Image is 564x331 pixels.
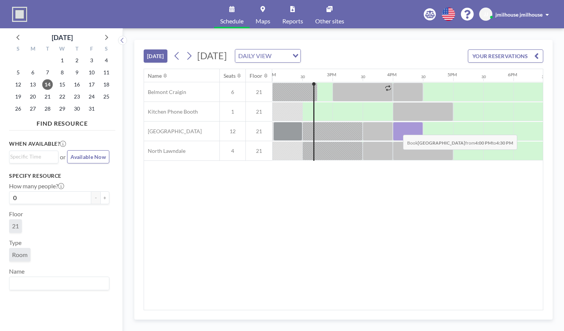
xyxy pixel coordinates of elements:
span: [GEOGRAPHIC_DATA] [144,128,202,135]
div: 30 [300,74,305,79]
span: Wednesday, October 22, 2025 [57,91,67,102]
button: YOUR RESERVATIONS [468,49,543,63]
div: Floor [250,72,262,79]
span: Room [12,251,28,258]
div: 30 [361,74,365,79]
h4: FIND RESOURCE [9,117,115,127]
span: Saturday, October 18, 2025 [101,79,112,90]
span: Tuesday, October 21, 2025 [42,91,53,102]
span: Saturday, October 4, 2025 [101,55,112,66]
span: Kitchen Phone Booth [144,108,198,115]
span: Saturday, October 11, 2025 [101,67,112,78]
span: Thursday, October 9, 2025 [72,67,82,78]
div: 5PM [448,72,457,77]
button: - [91,191,100,204]
span: Available Now [70,154,106,160]
span: Friday, October 10, 2025 [86,67,97,78]
div: Search for option [9,277,109,290]
input: Search for option [274,51,288,61]
span: Saturday, October 25, 2025 [101,91,112,102]
span: Belmont Craigin [144,89,186,95]
span: Other sites [315,18,344,24]
span: jmilhouse jmilhouse [495,11,543,18]
div: S [99,45,113,54]
label: How many people? [9,182,64,190]
span: Thursday, October 2, 2025 [72,55,82,66]
div: [DATE] [52,32,73,43]
span: Sunday, October 19, 2025 [13,91,23,102]
span: 21 [246,108,272,115]
span: [DATE] [197,50,227,61]
span: Wednesday, October 15, 2025 [57,79,67,90]
span: Tuesday, October 28, 2025 [42,103,53,114]
button: [DATE] [144,49,167,63]
label: Name [9,268,25,275]
span: Sunday, October 5, 2025 [13,67,23,78]
span: 4 [220,148,245,154]
span: Wednesday, October 29, 2025 [57,103,67,114]
span: Maps [256,18,270,24]
span: 21 [12,222,19,229]
b: 4:30 PM [496,140,513,146]
span: 1 [220,108,245,115]
div: T [40,45,55,54]
span: Thursday, October 30, 2025 [72,103,82,114]
span: Schedule [220,18,244,24]
span: Monday, October 13, 2025 [28,79,38,90]
b: 4:00 PM [475,140,492,146]
span: Friday, October 31, 2025 [86,103,97,114]
span: 21 [246,89,272,95]
input: Search for option [10,279,105,288]
span: Friday, October 24, 2025 [86,91,97,102]
span: Tuesday, October 7, 2025 [42,67,53,78]
div: Seats [224,72,236,79]
div: Search for option [235,49,300,62]
div: 3PM [327,72,336,77]
button: Available Now [67,150,109,163]
button: + [100,191,109,204]
span: 12 [220,128,245,135]
span: Friday, October 17, 2025 [86,79,97,90]
div: 6PM [508,72,517,77]
label: Type [9,239,21,246]
span: Sunday, October 26, 2025 [13,103,23,114]
input: Search for option [10,152,54,161]
span: Tuesday, October 14, 2025 [42,79,53,90]
span: Monday, October 27, 2025 [28,103,38,114]
span: 6 [220,89,245,95]
label: Floor [9,210,23,218]
div: Search for option [9,151,58,162]
span: Wednesday, October 1, 2025 [57,55,67,66]
div: F [84,45,99,54]
h3: Specify resource [9,172,109,179]
div: M [26,45,40,54]
span: Reports [282,18,303,24]
span: or [60,153,66,161]
div: T [69,45,84,54]
img: organization-logo [12,7,27,22]
span: JJ [484,11,488,18]
span: 21 [246,128,272,135]
div: 4PM [387,72,397,77]
div: 30 [481,74,486,79]
div: Name [148,72,162,79]
span: DAILY VIEW [237,51,273,61]
span: Thursday, October 23, 2025 [72,91,82,102]
span: North Lawndale [144,148,185,154]
span: Thursday, October 16, 2025 [72,79,82,90]
span: Monday, October 20, 2025 [28,91,38,102]
div: S [11,45,26,54]
b: [GEOGRAPHIC_DATA] [418,140,465,146]
span: Friday, October 3, 2025 [86,55,97,66]
div: 30 [421,74,426,79]
span: Monday, October 6, 2025 [28,67,38,78]
div: W [55,45,70,54]
span: 21 [246,148,272,154]
span: Wednesday, October 8, 2025 [57,67,67,78]
div: 30 [542,74,546,79]
span: Book from to [403,135,517,150]
span: Sunday, October 12, 2025 [13,79,23,90]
